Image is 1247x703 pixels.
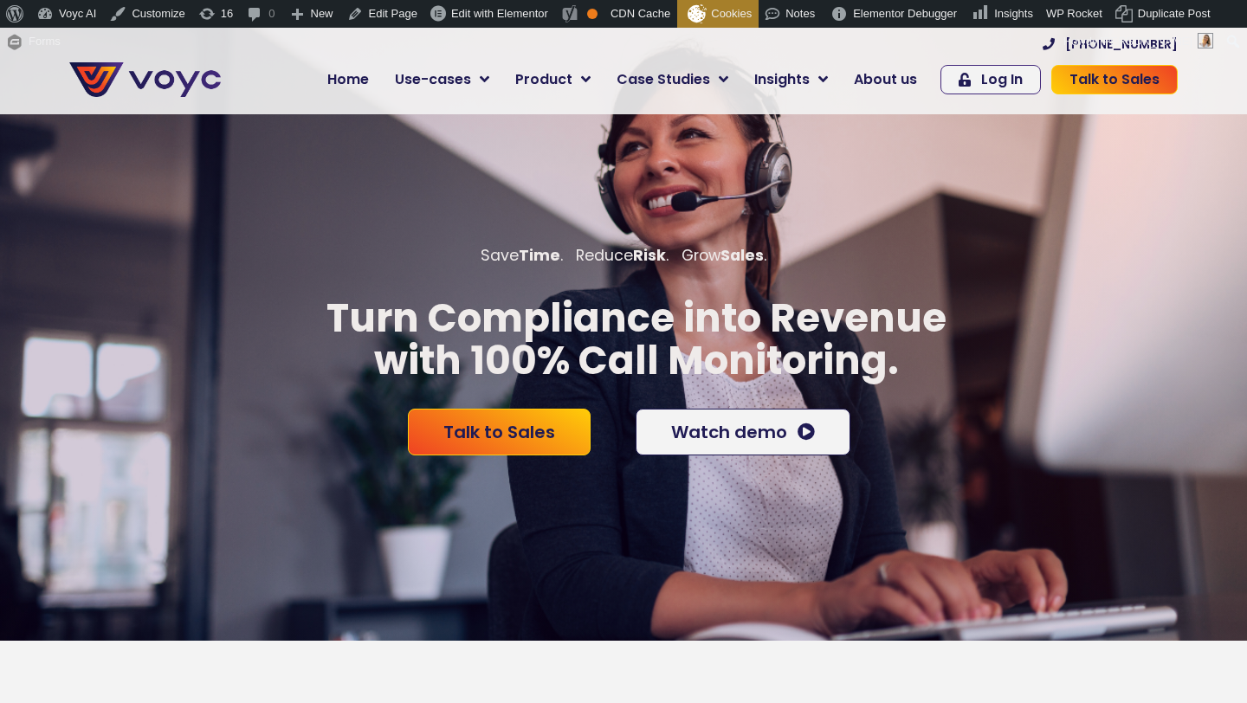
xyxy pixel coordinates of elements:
[395,69,471,90] span: Use-cases
[617,69,710,90] span: Case Studies
[720,245,764,266] b: Sales
[314,62,382,97] a: Home
[636,409,850,455] a: Watch demo
[1051,65,1178,94] a: Talk to Sales
[633,245,666,266] b: Risk
[841,62,930,97] a: About us
[515,69,572,90] span: Product
[741,62,841,97] a: Insights
[519,245,560,266] b: Time
[451,7,548,20] span: Edit with Elementor
[443,423,555,441] span: Talk to Sales
[502,62,604,97] a: Product
[754,69,810,90] span: Insights
[1043,38,1178,50] a: [PHONE_NUMBER]
[69,62,221,97] img: voyc-full-logo
[671,423,787,441] span: Watch demo
[327,69,369,90] span: Home
[382,62,502,97] a: Use-cases
[408,409,591,455] a: Talk to Sales
[29,28,61,55] span: Forms
[940,65,1041,94] a: Log In
[587,9,598,19] div: OK
[1100,35,1192,48] span: [PERSON_NAME]
[1069,73,1160,87] span: Talk to Sales
[1057,28,1220,55] a: Howdy,
[854,69,917,90] span: About us
[604,62,741,97] a: Case Studies
[981,73,1023,87] span: Log In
